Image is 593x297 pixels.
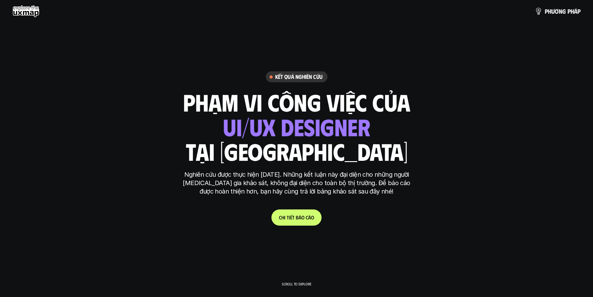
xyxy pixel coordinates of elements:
h1: phạm vi công việc của [183,89,410,115]
span: C [279,214,281,220]
h1: tại [GEOGRAPHIC_DATA] [186,138,407,164]
span: b [296,214,299,220]
span: g [562,8,566,15]
span: ế [290,214,292,220]
span: ư [551,8,555,15]
span: i [284,214,285,220]
p: Nghiên cứu được thực hiện [DATE]. Những kết luận này đại diện cho những người [MEDICAL_DATA] gia ... [180,170,413,196]
span: o [301,214,304,220]
span: t [292,214,294,220]
span: h [571,8,574,15]
h6: Kết quả nghiên cứu [275,73,322,80]
span: p [577,8,581,15]
p: Scroll to explore [282,282,311,286]
span: h [548,8,551,15]
span: n [559,8,562,15]
a: phươngpháp [535,5,581,17]
a: Chitiếtbáocáo [271,209,322,226]
span: á [308,214,311,220]
span: p [545,8,548,15]
span: o [311,214,314,220]
span: c [306,214,308,220]
span: p [567,8,571,15]
span: h [281,214,284,220]
span: á [299,214,301,220]
span: á [574,8,577,15]
span: ơ [555,8,559,15]
span: i [289,214,290,220]
span: t [287,214,289,220]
